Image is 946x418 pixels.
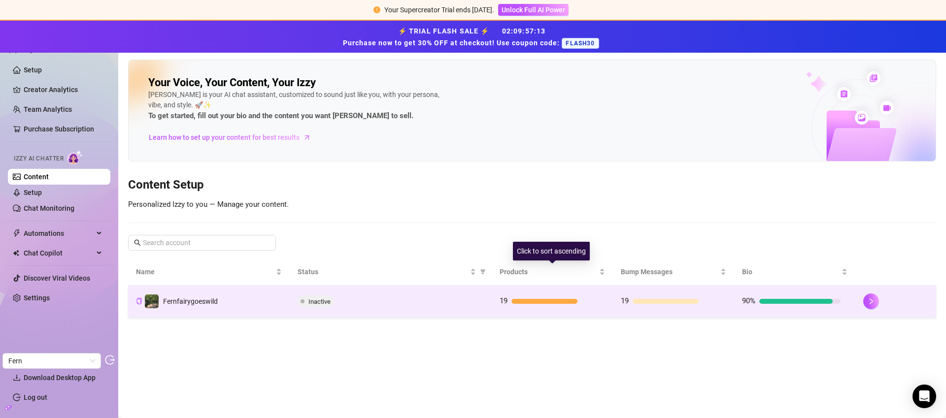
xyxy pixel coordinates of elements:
a: Content [24,173,49,181]
th: Bio [734,258,855,286]
a: Creator Analytics [24,82,102,97]
div: Click to sort ascending [513,242,590,260]
span: 90% [742,296,755,305]
span: FLASH30 [562,38,599,49]
span: build [5,404,12,411]
span: thunderbolt [13,229,21,237]
span: Chat Copilot [24,245,94,261]
span: right [868,298,875,305]
span: Status [298,266,468,277]
span: filter [478,264,488,279]
th: Name [128,258,290,286]
span: exclamation-circle [373,6,380,13]
a: Setup [24,189,42,196]
th: Status [290,258,492,286]
span: Name [136,266,274,277]
img: Fernfairygoeswild [145,294,159,308]
span: Inactive [308,298,331,305]
div: Open Intercom Messenger [912,385,936,408]
img: Chat Copilot [13,250,19,257]
strong: ⚡ TRIAL FLASH SALE ⚡ [343,27,603,47]
button: Copy Creator ID [136,297,142,305]
span: 02 : 09 : 57 : 13 [502,27,546,35]
span: Learn how to set up your content for best results [149,132,300,143]
h2: Your Voice, Your Content, Your Izzy [148,76,316,90]
span: logout [105,355,115,365]
a: Log out [24,393,47,401]
span: Personalized Izzy to you — Manage your content. [128,200,289,209]
span: Fern [8,354,95,368]
span: search [134,239,141,246]
span: Your Supercreator Trial ends [DATE]. [384,6,494,14]
a: Discover Viral Videos [24,274,90,282]
span: Fernfairygoeswild [163,297,218,305]
th: Bump Messages [613,258,734,286]
span: arrow-right [302,132,312,142]
span: Unlock Full AI Power [502,6,565,14]
a: Purchase Subscription [24,121,102,137]
span: filter [480,269,486,275]
span: copy [136,298,142,304]
button: Unlock Full AI Power [498,4,569,16]
button: right [863,293,879,309]
img: AI Chatter [68,150,83,164]
span: download [13,374,21,382]
a: Chat Monitoring [24,204,74,212]
a: Unlock Full AI Power [498,6,569,14]
h3: Content Setup [128,177,936,193]
a: Settings [24,294,50,302]
a: Team Analytics [24,105,72,113]
span: Download Desktop App [24,374,96,382]
a: Learn how to set up your content for best results [148,129,318,145]
span: Automations [24,225,94,241]
span: Bio [742,266,840,277]
span: Bump Messages [621,266,718,277]
a: Setup [24,66,42,74]
strong: Purchase now to get 30% OFF at checkout! Use coupon code: [343,39,562,47]
span: 19 [500,296,507,305]
input: Search account [143,237,262,248]
img: ai-chatter-content-library-cLFOSyPT.png [783,61,936,161]
span: Products [500,266,597,277]
th: Products [492,258,613,286]
span: Izzy AI Chatter [14,154,64,163]
strong: To get started, fill out your bio and the content you want [PERSON_NAME] to sell. [148,111,413,120]
span: 19 [621,296,629,305]
div: [PERSON_NAME] is your AI chat assistant, customized to sound just like you, with your persona, vi... [148,90,444,122]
